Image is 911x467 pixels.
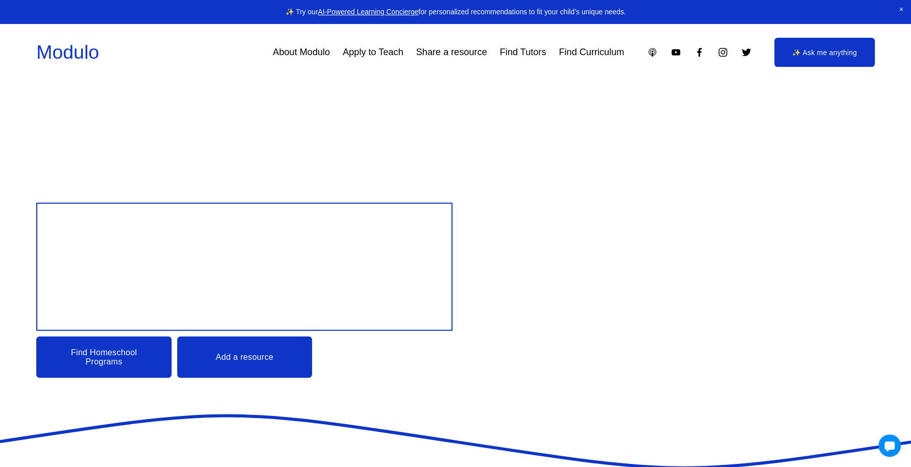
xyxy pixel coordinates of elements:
[670,47,681,58] a: YouTube
[36,41,99,63] a: Modulo
[177,336,312,378] a: Add a resource
[717,47,728,58] a: Instagram
[343,43,403,62] a: Apply to Teach
[774,38,874,67] a: ✨ Ask me anything
[36,336,171,378] a: Find Homeschool Programs
[318,8,418,16] a: AI-Powered Learning Concierge
[694,47,705,58] a: Facebook
[416,43,487,62] a: Share a resource
[50,218,404,315] span: Design your child’s Education
[647,47,658,58] a: Apple Podcasts
[741,47,752,58] a: Twitter
[500,43,546,62] a: Find Tutors
[559,43,624,62] a: Find Curriculum
[273,43,330,62] a: About Modulo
